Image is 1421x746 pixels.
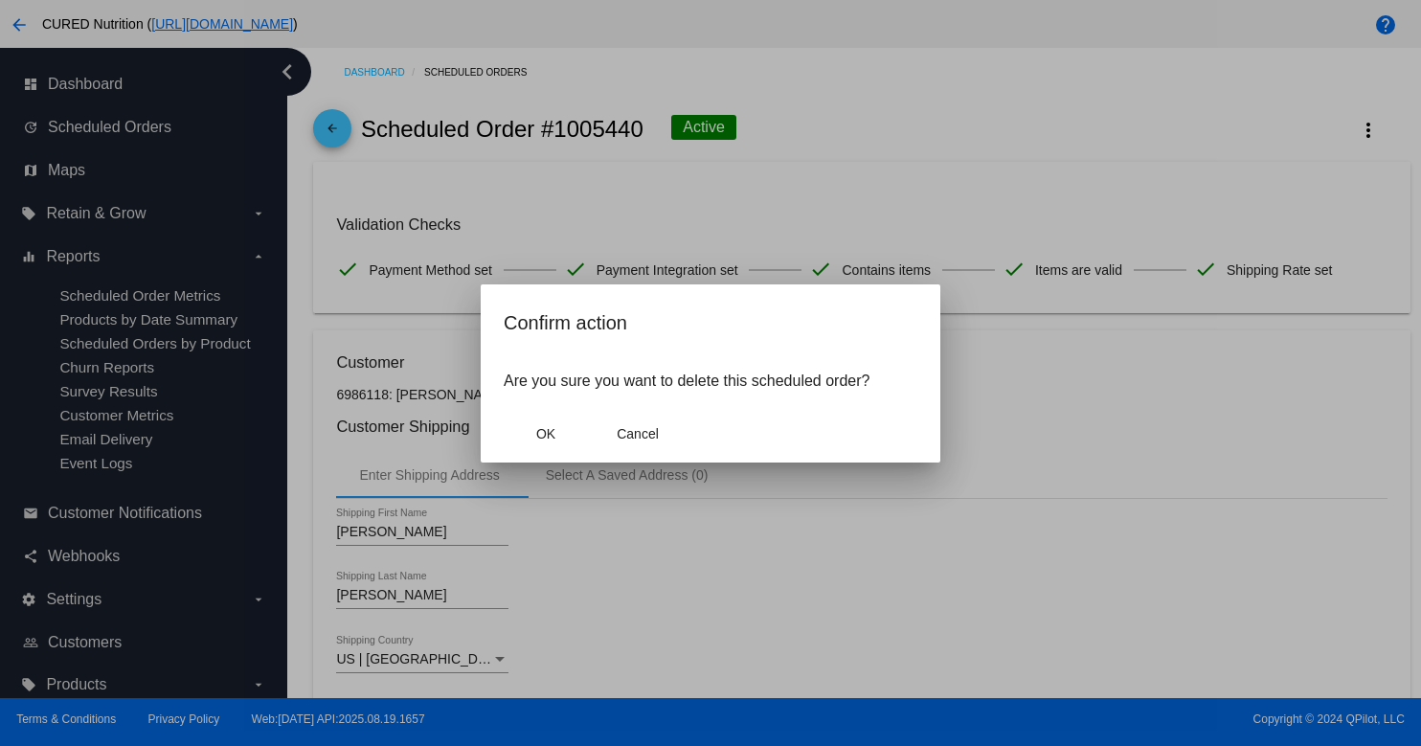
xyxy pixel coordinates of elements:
h2: Confirm action [504,307,917,338]
p: Are you sure you want to delete this scheduled order? [504,373,917,390]
button: Close dialog [596,417,680,451]
span: Cancel [617,426,659,441]
button: Close dialog [504,417,588,451]
span: OK [536,426,555,441]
